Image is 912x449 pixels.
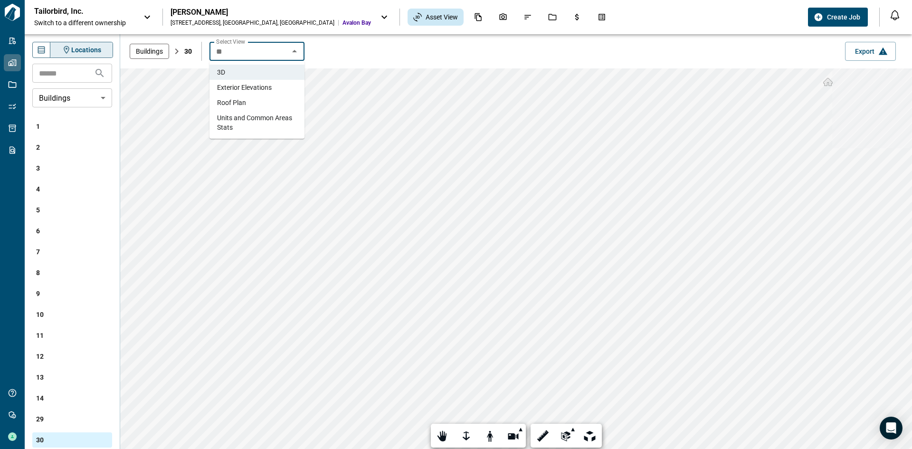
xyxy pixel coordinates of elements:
span: Create Job [827,12,860,22]
span: 12 [36,352,44,361]
button: Create Job [808,8,868,27]
div: Without label [32,85,112,111]
div: Asset View [408,9,464,26]
label: Select View [216,38,245,46]
span: 1 [36,122,40,131]
button: 10 [32,307,112,322]
span: 7 [36,247,40,257]
button: 14 [32,391,112,406]
span: 14 [36,393,44,403]
button: 2 [32,140,112,155]
span: Units and Common Areas Stats [217,113,297,132]
span: Locations [71,45,101,55]
span: Exterior Elevations [217,83,272,92]
button: 7 [32,244,112,259]
div: [PERSON_NAME] [171,8,371,17]
div: Photos [493,9,513,25]
span: 4 [36,184,40,194]
div: [STREET_ADDRESS] , [GEOGRAPHIC_DATA] , [GEOGRAPHIC_DATA] [171,19,334,27]
div: Takeoff Center [592,9,612,25]
span: Asset View [426,12,458,22]
button: 1 [32,119,112,134]
span: 29 [36,414,44,424]
span: Avalon Bay [342,19,371,27]
span: Switch to a different ownership [34,18,134,28]
p: 30 [184,47,192,57]
span: 3D [217,67,225,77]
span: 6 [36,226,40,236]
div: Open Intercom Messenger [880,417,902,439]
button: Export [845,42,896,61]
button: Locations [50,42,113,57]
span: 3 [36,163,40,173]
span: 8 [36,268,40,277]
span: 2 [36,143,40,152]
span: 9 [36,289,40,298]
span: Buildings [130,48,169,55]
span: 11 [36,331,44,340]
button: 8 [32,265,112,280]
p: Tailorbird, Inc. [34,7,120,16]
span: Roof Plan [217,98,246,107]
button: 30 [32,432,112,448]
button: 6 [32,223,112,239]
button: 12 [32,349,112,364]
span: 30 [36,435,44,445]
div: Budgets [567,9,587,25]
span: 5 [36,205,40,215]
div: Issues & Info [518,9,538,25]
button: 9 [32,286,112,301]
div: Jobs [542,9,562,25]
span: Export [855,47,874,56]
div: Buildings [130,44,169,59]
button: 4 [32,182,112,197]
div: Documents [468,9,488,25]
button: 5 [32,202,112,218]
button: 11 [32,328,112,343]
button: 13 [32,370,112,385]
button: Open notification feed [887,8,902,23]
button: Close [288,45,301,58]
button: 3 [32,161,112,176]
span: 13 [36,373,44,382]
button: 29 [32,411,112,427]
span: 10 [36,310,44,319]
